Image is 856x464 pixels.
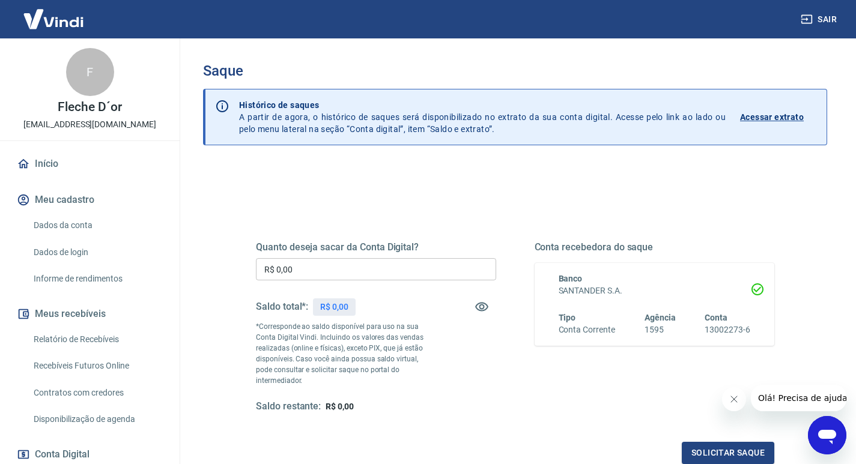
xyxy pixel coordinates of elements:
h6: 13002273-6 [705,324,750,336]
p: [EMAIL_ADDRESS][DOMAIN_NAME] [23,118,156,131]
a: Início [14,151,165,177]
iframe: Fechar mensagem [722,387,746,411]
h5: Saldo restante: [256,400,321,413]
iframe: Mensagem da empresa [751,385,846,411]
span: R$ 0,00 [326,402,354,411]
h6: SANTANDER S.A. [559,285,751,297]
button: Solicitar saque [682,442,774,464]
a: Acessar extrato [740,99,817,135]
h5: Quanto deseja sacar da Conta Digital? [256,241,496,253]
p: Acessar extrato [740,111,804,123]
a: Relatório de Recebíveis [29,327,165,352]
button: Meu cadastro [14,187,165,213]
h3: Saque [203,62,827,79]
h5: Conta recebedora do saque [535,241,775,253]
a: Dados da conta [29,213,165,238]
a: Disponibilização de agenda [29,407,165,432]
span: Agência [645,313,676,322]
span: Banco [559,274,583,283]
p: *Corresponde ao saldo disponível para uso na sua Conta Digital Vindi. Incluindo os valores das ve... [256,321,436,386]
p: A partir de agora, o histórico de saques será disponibilizado no extrato da sua conta digital. Ac... [239,99,726,135]
a: Recebíveis Futuros Online [29,354,165,378]
img: Vindi [14,1,93,37]
div: F [66,48,114,96]
iframe: Botão para abrir a janela de mensagens [808,416,846,454]
span: Tipo [559,313,576,322]
button: Meus recebíveis [14,301,165,327]
h5: Saldo total*: [256,301,308,313]
p: R$ 0,00 [320,301,348,313]
p: Histórico de saques [239,99,726,111]
h6: Conta Corrente [559,324,615,336]
a: Dados de login [29,240,165,265]
h6: 1595 [645,324,676,336]
button: Sair [798,8,842,31]
a: Informe de rendimentos [29,267,165,291]
span: Olá! Precisa de ajuda? [7,8,101,18]
span: Conta [705,313,727,322]
a: Contratos com credores [29,381,165,405]
p: Fleche D´or [58,101,121,113]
